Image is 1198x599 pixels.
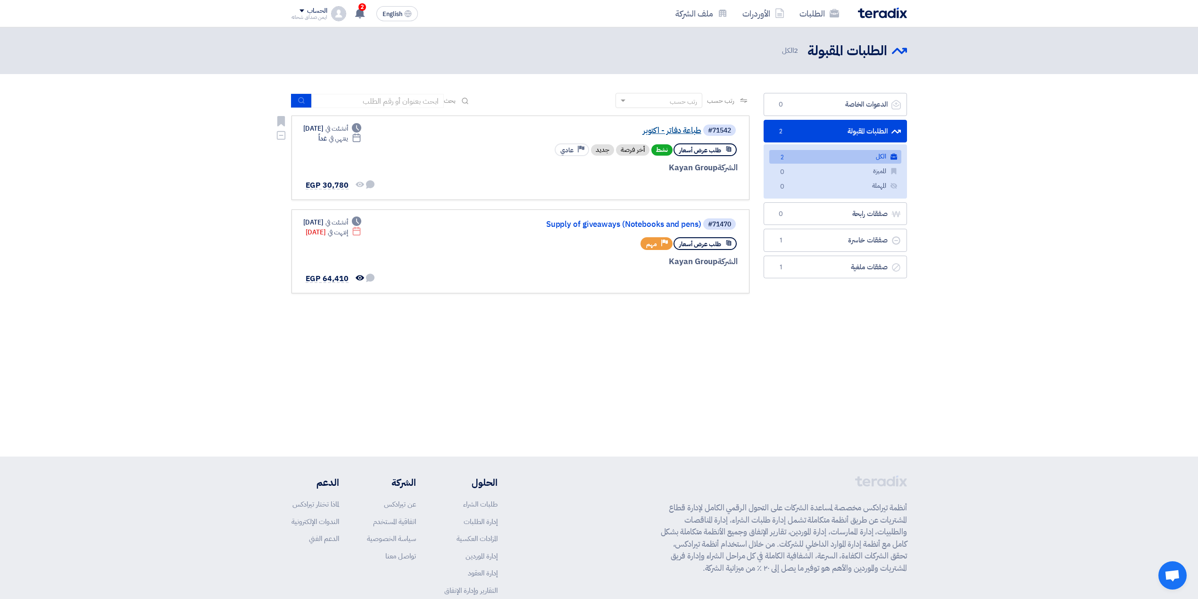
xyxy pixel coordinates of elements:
[358,3,366,11] span: 2
[464,516,498,527] a: إدارة الطلبات
[661,502,907,574] p: أنظمة تيرادكس مخصصة لمساعدة الشركات على التحول الرقمي الكامل لإدارة قطاع المشتريات عن طريق أنظمة ...
[511,256,738,268] div: Kayan Group
[858,8,907,18] img: Teradix logo
[775,236,787,245] span: 1
[794,45,798,56] span: 2
[307,7,327,15] div: الحساب
[373,516,416,527] a: اتفاقية المستخدم
[328,227,348,237] span: إنتهت في
[331,6,346,21] img: profile_test.png
[444,475,498,490] li: الحلول
[777,167,788,177] span: 0
[444,96,456,106] span: بحث
[291,475,339,490] li: الدعم
[309,533,339,544] a: الدعم الفني
[651,144,673,156] span: نشط
[769,150,901,164] a: الكل
[303,217,362,227] div: [DATE]
[792,2,847,25] a: الطلبات
[463,499,498,509] a: طلبات الشراء
[775,209,787,219] span: 0
[764,256,907,279] a: صفقات ملغية1
[511,162,738,174] div: Kayan Group
[376,6,418,21] button: English
[306,273,349,284] span: EGP 64,410
[329,133,348,143] span: ينتهي في
[775,263,787,272] span: 1
[560,146,574,155] span: عادي
[1158,561,1187,590] div: Open chat
[769,179,901,193] a: المهملة
[591,144,614,156] div: جديد
[708,127,731,134] div: #71542
[807,42,887,60] h2: الطلبات المقبولة
[775,100,787,109] span: 0
[468,568,498,578] a: إدارة العقود
[769,165,901,178] a: المميزة
[385,551,416,561] a: تواصل معنا
[782,45,800,56] span: الكل
[367,533,416,544] a: سياسة الخصوصية
[513,126,701,135] a: طباعة دفاتر - اكتوبر
[707,96,734,106] span: رتب حسب
[312,94,444,108] input: ابحث بعنوان أو رقم الطلب
[367,475,416,490] li: الشركة
[717,256,738,267] span: الشركة
[383,11,402,17] span: English
[708,221,731,228] div: #71470
[384,499,416,509] a: عن تيرادكس
[325,217,348,227] span: أنشئت في
[646,240,657,249] span: مهم
[679,146,721,155] span: طلب عرض أسعار
[306,227,362,237] div: [DATE]
[513,220,701,229] a: Supply of giveaways (Notebooks and pens)
[764,202,907,225] a: صفقات رابحة0
[764,93,907,116] a: الدعوات الخاصة0
[735,2,792,25] a: الأوردرات
[291,15,328,20] div: ايمن صداق شحاته
[318,133,361,143] div: غداً
[717,162,738,174] span: الشركة
[764,120,907,143] a: الطلبات المقبولة2
[764,229,907,252] a: صفقات خاسرة1
[325,124,348,133] span: أنشئت في
[616,144,649,156] div: أخر فرصة
[303,124,362,133] div: [DATE]
[668,2,735,25] a: ملف الشركة
[306,180,349,191] span: EGP 30,780
[679,240,721,249] span: طلب عرض أسعار
[775,127,787,136] span: 2
[466,551,498,561] a: إدارة الموردين
[777,182,788,192] span: 0
[670,97,697,107] div: رتب حسب
[777,153,788,163] span: 2
[292,499,339,509] a: لماذا تختار تيرادكس
[457,533,498,544] a: المزادات العكسية
[444,585,498,596] a: التقارير وإدارة الإنفاق
[291,516,339,527] a: الندوات الإلكترونية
